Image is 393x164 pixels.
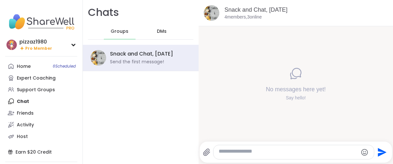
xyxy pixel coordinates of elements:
[361,148,368,156] button: Emoji picker
[157,28,167,35] span: DMs
[5,146,77,158] div: Earn $20 Credit
[110,50,173,57] div: Snack and Chat, [DATE]
[17,110,34,117] div: Friends
[17,75,56,82] div: Expert Coaching
[5,10,77,33] img: ShareWell Nav Logo
[17,133,28,140] div: Host
[219,148,358,157] textarea: Type your message
[204,5,219,21] img: Snack and Chat, Oct 14
[17,122,34,128] div: Activity
[6,40,17,50] img: pizzaz1980
[88,5,119,20] h1: Chats
[224,6,288,13] a: Snack and Chat, [DATE]
[224,14,262,20] p: 4 members, 3 online
[266,95,326,101] div: Say hello!
[5,60,77,72] a: Home6Scheduled
[5,131,77,142] a: Host
[110,59,164,65] div: Send the first message!
[374,145,389,159] button: Send
[17,87,55,93] div: Support Groups
[25,46,52,51] span: Pro Member
[5,107,77,119] a: Friends
[5,84,77,95] a: Support Groups
[111,28,128,35] span: Groups
[5,72,77,84] a: Expert Coaching
[17,63,31,70] div: Home
[53,64,76,69] span: 6 Scheduled
[91,50,106,66] img: Snack and Chat, Oct 14
[5,119,77,131] a: Activity
[19,38,52,45] div: pizzaz1980
[266,85,326,93] h4: No messages here yet!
